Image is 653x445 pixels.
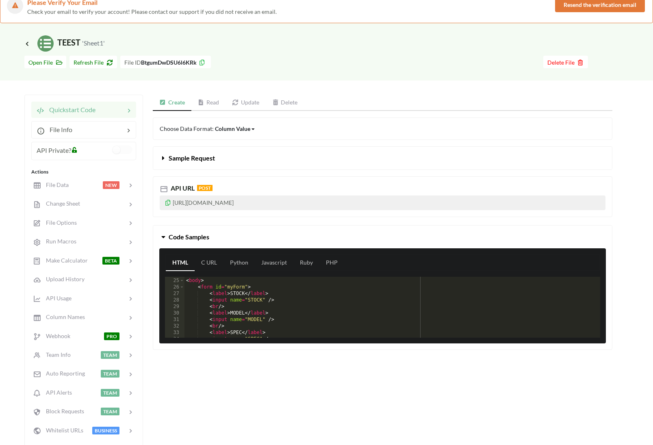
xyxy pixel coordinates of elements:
a: Python [223,255,255,271]
a: C URL [195,255,223,271]
span: BUSINESS [92,427,119,434]
a: Javascript [255,255,293,271]
span: NEW [103,181,119,189]
span: File Info [45,126,72,133]
div: 34 [165,336,184,343]
span: File Options [41,219,77,226]
div: 26 [165,284,184,291]
span: TEAM [101,351,119,359]
small: 'Sheet1' [82,39,105,47]
div: 31 [165,317,184,323]
span: Refresh File [74,59,113,66]
span: Whitelist URLs [41,427,83,434]
span: Upload History [41,276,85,282]
span: Auto Reporting [41,370,85,377]
button: Open File [24,56,66,68]
span: PRO [104,332,119,340]
span: Run Macros [41,238,76,245]
span: TEEST [24,37,105,47]
div: 30 [165,310,184,317]
div: 27 [165,291,184,297]
span: TEAM [101,370,119,378]
img: /static/media/sheets.7a1b7961.svg [37,35,54,52]
div: 33 [165,330,184,336]
div: 29 [165,304,184,310]
a: HTML [166,255,195,271]
button: Refresh File [69,56,117,68]
p: [URL][DOMAIN_NAME] [160,195,605,210]
span: Choose Data Format: [160,125,256,132]
b: BtgumDwDSU6l6KRk [141,59,197,66]
span: File ID [124,59,141,66]
span: Check your email to verify your account! Please contact our support if you did not receive an email. [27,8,277,15]
span: Delete File [547,59,584,66]
a: Read [191,95,226,111]
span: Make Calculator [41,257,88,264]
a: PHP [319,255,344,271]
span: Open File [28,59,62,66]
span: Webhook [41,332,70,339]
span: BETA [102,257,119,265]
div: Column Value [215,124,250,133]
span: API Alerts [41,389,72,396]
span: Column Names [41,313,85,320]
span: Code Samples [169,233,209,241]
a: Ruby [293,255,319,271]
a: Update [226,95,266,111]
div: 25 [165,278,184,284]
span: Team Info [41,351,71,358]
span: TEAM [101,389,119,397]
span: Block Requests [41,408,84,415]
span: Sample Request [169,154,215,162]
span: File Data [41,181,69,188]
div: 32 [165,323,184,330]
button: Sample Request [153,147,612,169]
button: Code Samples [153,226,612,248]
span: TEAM [101,408,119,415]
span: API Usage [41,295,72,302]
a: Delete [266,95,304,111]
span: Quickstart Code [44,106,95,113]
a: Create [153,95,191,111]
button: Delete File [543,56,588,68]
span: Change Sheet [41,200,80,207]
div: 28 [165,297,184,304]
div: Actions [31,168,136,176]
span: API URL [169,184,195,192]
span: API Private? [37,146,71,154]
span: POST [197,185,213,191]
